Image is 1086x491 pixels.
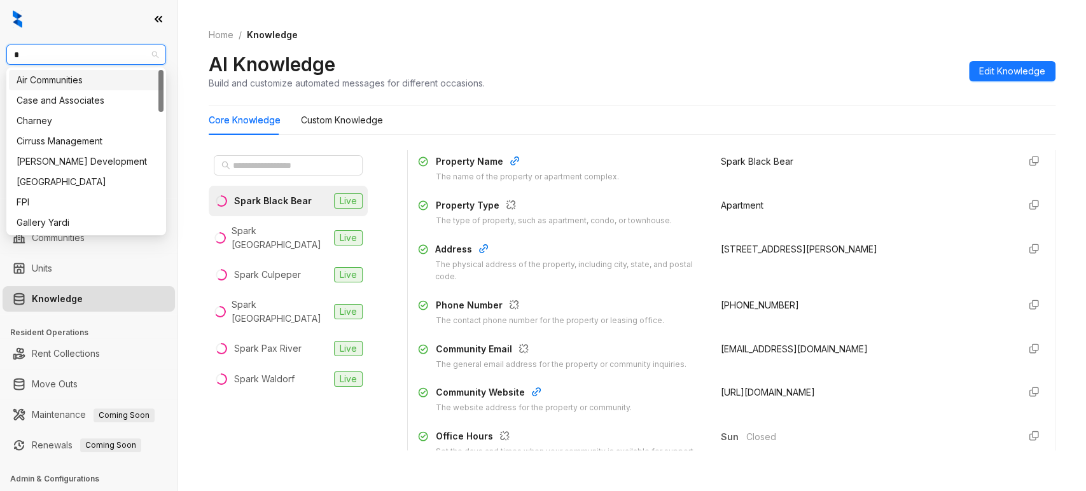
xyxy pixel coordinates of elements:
[17,114,156,128] div: Charney
[721,343,868,354] span: [EMAIL_ADDRESS][DOMAIN_NAME]
[3,341,175,366] li: Rent Collections
[9,212,164,233] div: Gallery Yardi
[721,156,793,167] span: Spark Black Bear
[3,286,175,312] li: Knowledge
[334,193,363,209] span: Live
[209,52,335,76] h2: AI Knowledge
[3,225,175,251] li: Communities
[247,29,298,40] span: Knowledge
[435,259,706,283] div: The physical address of the property, including city, state, and postal code.
[334,371,363,387] span: Live
[209,76,485,90] div: Build and customize automated messages for different occasions.
[206,28,236,42] a: Home
[17,73,156,87] div: Air Communities
[3,402,175,427] li: Maintenance
[721,242,1008,256] div: [STREET_ADDRESS][PERSON_NAME]
[436,155,619,171] div: Property Name
[17,93,156,107] div: Case and Associates
[436,171,619,183] div: The name of the property or apartment complex.
[32,371,78,397] a: Move Outs
[436,342,686,359] div: Community Email
[32,286,83,312] a: Knowledge
[721,430,746,444] span: Sun
[721,300,799,310] span: [PHONE_NUMBER]
[3,140,175,165] li: Leasing
[436,385,632,402] div: Community Website
[9,131,164,151] div: Cirruss Management
[17,155,156,169] div: [PERSON_NAME] Development
[3,371,175,397] li: Move Outs
[436,359,686,371] div: The general email address for the property or community inquiries.
[232,298,329,326] div: Spark [GEOGRAPHIC_DATA]
[3,256,175,281] li: Units
[301,113,383,127] div: Custom Knowledge
[17,195,156,209] div: FPI
[17,216,156,230] div: Gallery Yardi
[979,64,1045,78] span: Edit Knowledge
[721,200,763,211] span: Apartment
[334,304,363,319] span: Live
[9,192,164,212] div: FPI
[239,28,242,42] li: /
[32,432,141,458] a: RenewalsComing Soon
[94,408,155,422] span: Coming Soon
[32,341,100,366] a: Rent Collections
[9,151,164,172] div: Davis Development
[221,161,230,170] span: search
[9,90,164,111] div: Case and Associates
[334,267,363,282] span: Live
[32,225,85,251] a: Communities
[9,172,164,192] div: Fairfield
[232,224,329,252] div: Spark [GEOGRAPHIC_DATA]
[334,341,363,356] span: Live
[209,113,281,127] div: Core Knowledge
[3,85,175,111] li: Leads
[9,111,164,131] div: Charney
[234,342,302,356] div: Spark Pax River
[436,198,672,215] div: Property Type
[32,256,52,281] a: Units
[746,448,1008,462] span: 9:00 AM - 5:30 PM
[334,230,363,246] span: Live
[436,315,664,327] div: The contact phone number for the property or leasing office.
[436,215,672,227] div: The type of property, such as apartment, condo, or townhouse.
[80,438,141,452] span: Coming Soon
[10,473,178,485] h3: Admin & Configurations
[10,327,178,338] h3: Resident Operations
[721,448,746,462] span: Mon
[746,430,1008,444] span: Closed
[17,175,156,189] div: [GEOGRAPHIC_DATA]
[721,387,815,398] span: [URL][DOMAIN_NAME]
[234,194,312,208] div: Spark Black Bear
[234,268,301,282] div: Spark Culpeper
[969,61,1055,81] button: Edit Knowledge
[436,298,664,315] div: Phone Number
[17,134,156,148] div: Cirruss Management
[13,10,22,28] img: logo
[9,70,164,90] div: Air Communities
[436,446,693,458] div: Set the days and times when your community is available for support
[436,429,693,446] div: Office Hours
[435,242,706,259] div: Address
[3,432,175,458] li: Renewals
[234,372,295,386] div: Spark Waldorf
[436,402,632,414] div: The website address for the property or community.
[3,170,175,196] li: Collections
